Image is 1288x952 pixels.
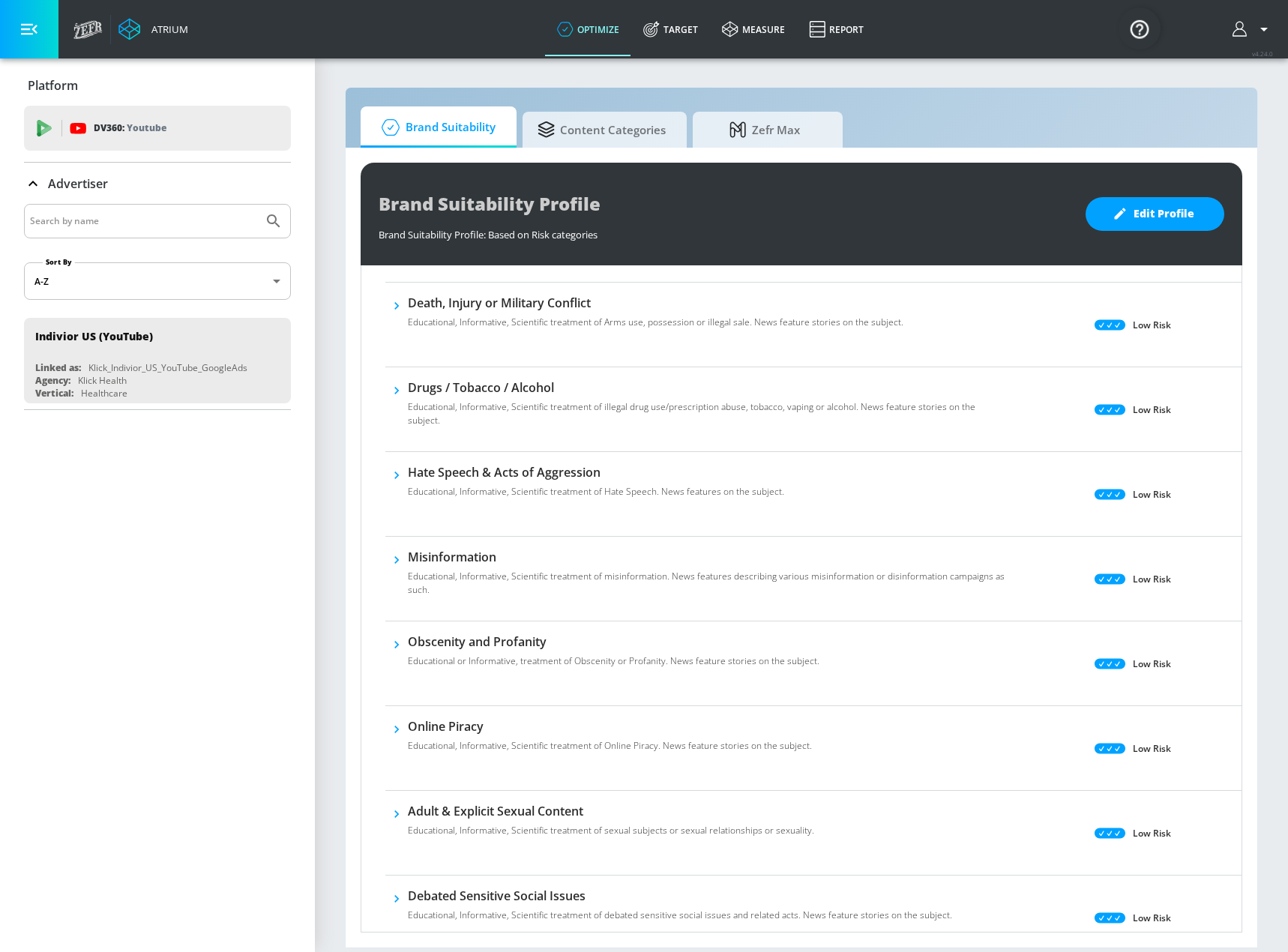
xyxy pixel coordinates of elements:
[1133,741,1171,756] p: Low Risk
[710,2,797,56] a: measure
[24,318,291,403] div: Indivior US (YouTube)Linked as:Klick_Indivior_US_YouTube_GoogleAdsAgency:Klick HealthVertical:Hea...
[24,204,291,409] div: Advertiser
[379,220,1071,241] div: Brand Suitability Profile: Based on Risk categories
[708,112,822,148] span: Zefr Max
[408,909,952,922] p: Educational, Informative, Scientific treatment of debated sensitive social issues and related act...
[1133,317,1171,333] p: Low Risk
[408,295,903,311] h6: Death, Injury or Military Conflict
[1086,197,1224,231] button: Edit Profile
[408,803,814,819] h6: Adult & Explicit Sexual Content
[1133,910,1171,926] p: Low Risk
[408,824,814,837] p: Educational, Informative, Scientific treatment of sexual subjects or sexual relationships or sexu...
[408,739,812,753] p: Educational, Informative, Scientific treatment of Online Piracy. News feature stories on the subj...
[94,120,166,136] p: DV360:
[408,464,784,507] div: Hate Speech & Acts of AggressionEducational, Informative, Scientific treatment of Hate Speech. Ne...
[1133,825,1171,841] p: Low Risk
[408,485,784,498] p: Educational, Informative, Scientific treatment of Hate Speech. News features on the subject.
[376,109,496,145] span: Brand Suitability
[408,549,1005,606] div: MisinformationEducational, Informative, Scientific treatment of misinformation. News features des...
[24,163,291,205] div: Advertiser
[408,633,819,650] h6: Obscenity and Profanity
[408,633,819,677] div: Obscenity and ProfanityEducational or Informative, treatment of Obscenity or Profanity. News feat...
[1252,49,1273,58] span: v 4.24.0
[127,120,166,136] p: Youtube
[81,387,127,400] div: Healthcare
[1119,7,1161,49] button: Open Resource Center
[408,379,1005,436] div: Drugs / Tobacco / AlcoholEducational, Informative, Scientific treatment of illegal drug use/presc...
[24,262,291,300] div: A-Z
[118,18,188,40] a: Atrium
[408,718,812,762] div: Online PiracyEducational, Informative, Scientific treatment of Online Piracy. News feature storie...
[408,316,903,329] p: Educational, Informative, Scientific treatment of Arms use, possession or illegal sale. News feat...
[408,888,952,904] h6: Debated Sensitive Social Issues
[631,2,710,56] a: Target
[30,211,257,231] input: Search by name
[78,374,127,387] div: Klick Health
[43,257,75,267] label: Sort By
[408,654,819,668] p: Educational or Informative, treatment of Obscenity or Profanity. News feature stories on the subj...
[408,464,784,480] h6: Hate Speech & Acts of Aggression
[797,2,876,56] a: Report
[1116,205,1194,223] span: Edit Profile
[35,374,70,387] div: Agency:
[545,2,631,56] a: optimize
[408,888,952,931] div: Debated Sensitive Social IssuesEducational, Informative, Scientific treatment of debated sensitiv...
[408,803,814,846] div: Adult & Explicit Sexual ContentEducational, Informative, Scientific treatment of sexual subjects ...
[408,570,1005,597] p: Educational, Informative, Scientific treatment of misinformation. News features describing variou...
[88,361,247,374] div: Klick_Indivior_US_YouTube_GoogleAds
[24,106,291,151] div: DV360: Youtube
[35,361,81,374] div: Linked as:
[28,77,78,94] p: Platform
[1133,656,1171,672] p: Low Risk
[35,329,153,343] div: Indivior US (YouTube)
[408,549,1005,565] h6: Misinformation
[408,379,1005,396] h6: Drugs / Tobacco / Alcohol
[408,295,903,338] div: Death, Injury or Military ConflictEducational, Informative, Scientific treatment of Arms use, pos...
[24,312,291,409] nav: list of Advertiser
[1133,571,1171,587] p: Low Risk
[145,22,188,36] div: Atrium
[1133,402,1171,418] p: Low Risk
[538,112,666,148] span: Content Categories
[35,387,73,400] div: Vertical:
[1133,486,1171,502] p: Low Risk
[408,718,812,735] h6: Online Piracy
[24,64,291,106] div: Platform
[408,400,1005,427] p: Educational, Informative, Scientific treatment of illegal drug use/prescription abuse, tobacco, v...
[48,175,108,192] p: Advertiser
